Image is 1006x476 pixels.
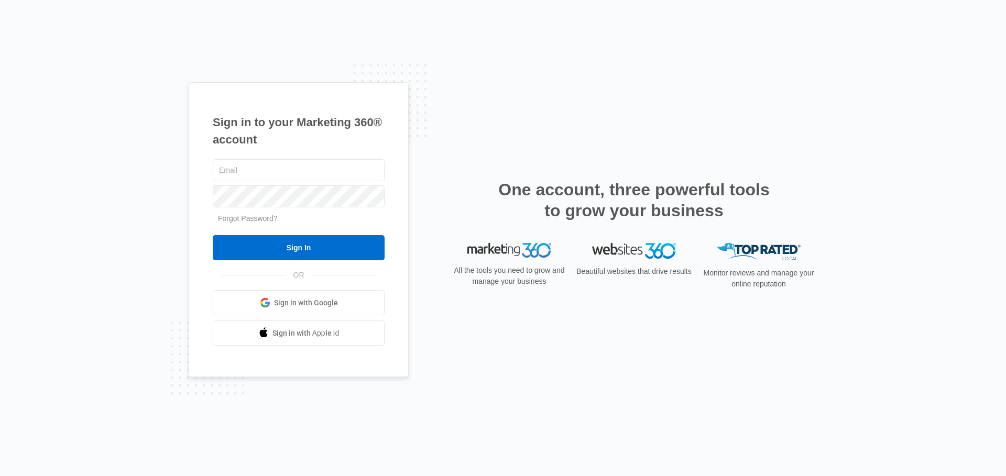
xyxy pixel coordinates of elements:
[575,266,693,277] p: Beautiful websites that drive results
[717,243,801,260] img: Top Rated Local
[274,297,338,308] span: Sign in with Google
[213,159,385,181] input: Email
[213,235,385,260] input: Sign In
[467,243,551,258] img: Marketing 360
[213,114,385,148] h1: Sign in to your Marketing 360® account
[495,179,773,221] h2: One account, three powerful tools to grow your business
[218,214,278,223] a: Forgot Password?
[700,268,817,290] p: Monitor reviews and manage your online reputation
[592,243,676,258] img: Websites 360
[213,290,385,315] a: Sign in with Google
[213,320,385,346] a: Sign in with Apple Id
[272,328,340,339] span: Sign in with Apple Id
[286,270,312,281] span: OR
[451,265,568,287] p: All the tools you need to grow and manage your business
